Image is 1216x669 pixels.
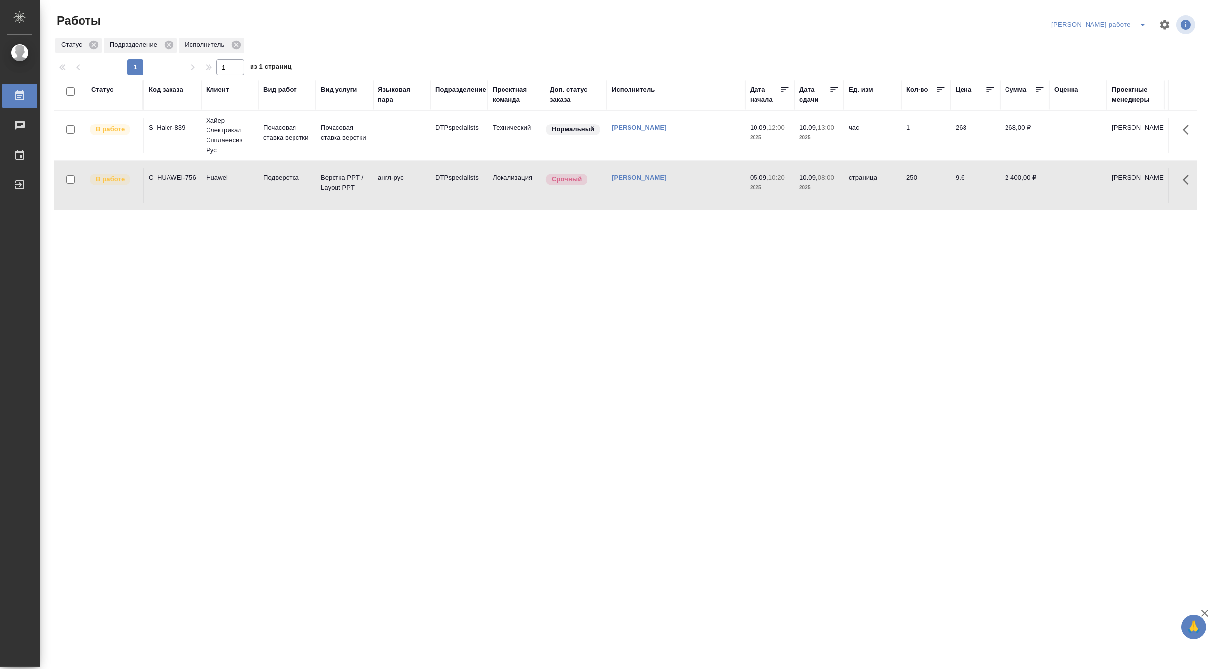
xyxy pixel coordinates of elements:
td: 268 [951,118,1000,153]
td: DTPspecialists [430,118,488,153]
p: Подразделение [110,40,161,50]
p: Почасовая ставка верстки [321,123,368,143]
div: Вид услуги [321,85,357,95]
p: Huawei [206,173,253,183]
td: [PERSON_NAME] [1107,168,1164,203]
p: 13:00 [818,124,834,131]
span: Посмотреть информацию [1176,15,1197,34]
span: Настроить таблицу [1153,13,1176,37]
div: Подразделение [104,38,177,53]
td: DTPspecialists [430,168,488,203]
td: 250 [901,168,951,203]
div: Цена [956,85,972,95]
div: Клиент [206,85,229,95]
td: англ-рус [373,168,430,203]
div: Код заказа [149,85,183,95]
td: 1 [901,118,951,153]
button: Здесь прячутся важные кнопки [1177,118,1201,142]
div: Исполнитель выполняет работу [89,123,138,136]
div: Исполнитель [612,85,655,95]
span: 🙏 [1185,617,1202,637]
span: Работы [54,13,101,29]
td: Локализация [488,168,545,203]
div: Вид работ [263,85,297,95]
div: Статус [91,85,114,95]
div: Оценка [1054,85,1078,95]
td: 2 400,00 ₽ [1000,168,1049,203]
p: Срочный [552,174,582,184]
p: 10:20 [768,174,785,181]
p: 10.09, [799,174,818,181]
p: 2025 [799,183,839,193]
p: Подверстка [263,173,311,183]
p: 2025 [799,133,839,143]
div: Исполнитель [179,38,244,53]
p: Исполнитель [185,40,228,50]
p: 10.09, [750,124,768,131]
td: час [844,118,901,153]
div: Подразделение [435,85,486,95]
div: S_Haier-839 [149,123,196,133]
p: 05.09, [750,174,768,181]
p: Нормальный [552,125,594,134]
span: из 1 страниц [250,61,292,75]
div: Проектная команда [493,85,540,105]
div: Кол-во [906,85,928,95]
p: Почасовая ставка верстки [263,123,311,143]
p: 2025 [750,183,790,193]
div: Проектные менеджеры [1112,85,1159,105]
div: Дата сдачи [799,85,829,105]
td: страница [844,168,901,203]
div: Сумма [1005,85,1026,95]
p: 12:00 [768,124,785,131]
div: C_HUAWEI-756 [149,173,196,183]
div: Статус [55,38,102,53]
td: Технический [488,118,545,153]
p: 2025 [750,133,790,143]
p: В работе [96,125,125,134]
div: Языковая пара [378,85,425,105]
button: Здесь прячутся важные кнопки [1177,168,1201,192]
p: В работе [96,174,125,184]
p: Верстка PPT / Layout PPT [321,173,368,193]
div: Ед. изм [849,85,873,95]
td: 268,00 ₽ [1000,118,1049,153]
p: 10.09, [799,124,818,131]
div: Доп. статус заказа [550,85,602,105]
p: Хайер Электрикал Эпплаенсиз Рус [206,116,253,155]
div: split button [1049,17,1153,33]
p: 08:00 [818,174,834,181]
div: Исполнитель выполняет работу [89,173,138,186]
a: [PERSON_NAME] [612,124,667,131]
p: Статус [61,40,85,50]
td: [PERSON_NAME] [1107,118,1164,153]
button: 🙏 [1181,615,1206,639]
td: 9.6 [951,168,1000,203]
div: Дата начала [750,85,780,105]
a: [PERSON_NAME] [612,174,667,181]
